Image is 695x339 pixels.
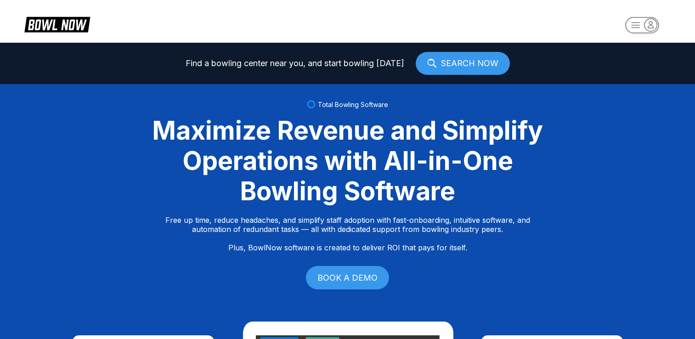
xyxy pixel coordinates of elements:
span: Find a bowling center near you, and start bowling [DATE] [186,59,404,68]
a: SEARCH NOW [416,52,510,75]
a: BOOK A DEMO [306,266,389,289]
div: Maximize Revenue and Simplify Operations with All-in-One Bowling Software [141,115,554,206]
p: Free up time, reduce headaches, and simplify staff adoption with fast-onboarding, intuitive softw... [165,215,530,252]
span: Total Bowling Software [318,101,388,108]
